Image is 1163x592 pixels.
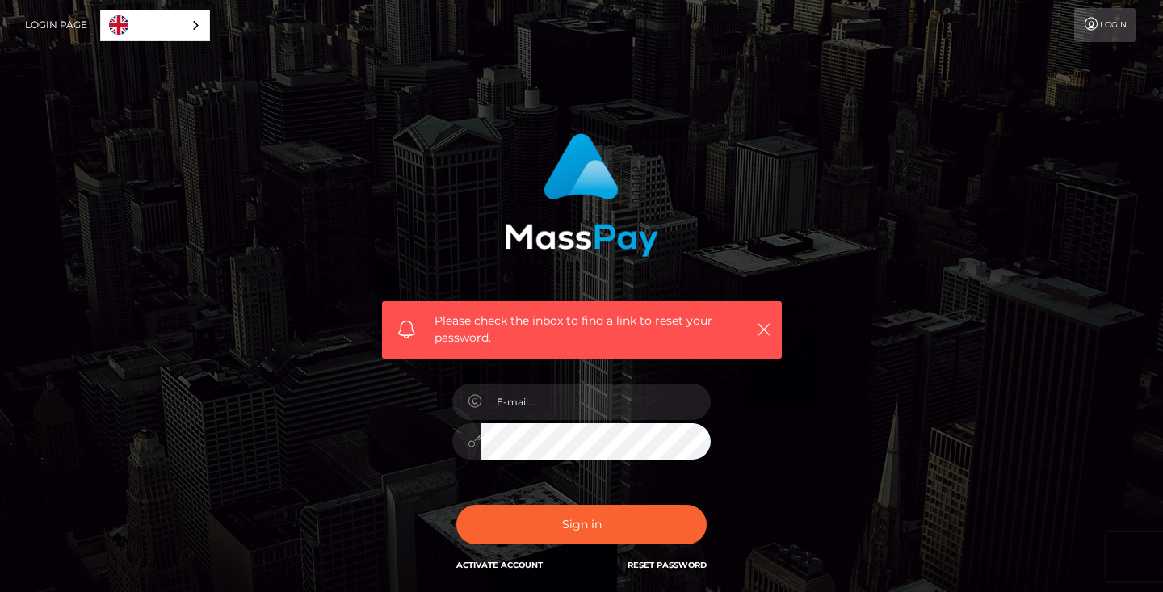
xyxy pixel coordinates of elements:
a: Reset Password [628,560,707,570]
span: Please check the inbox to find a link to reset your password. [435,313,729,346]
input: E-mail... [481,384,711,420]
aside: Language selected: English [100,10,210,41]
div: Language [100,10,210,41]
a: Login [1074,8,1136,42]
a: Login Page [25,8,87,42]
a: Activate Account [456,560,543,570]
a: English [101,10,209,40]
img: MassPay Login [505,133,658,257]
